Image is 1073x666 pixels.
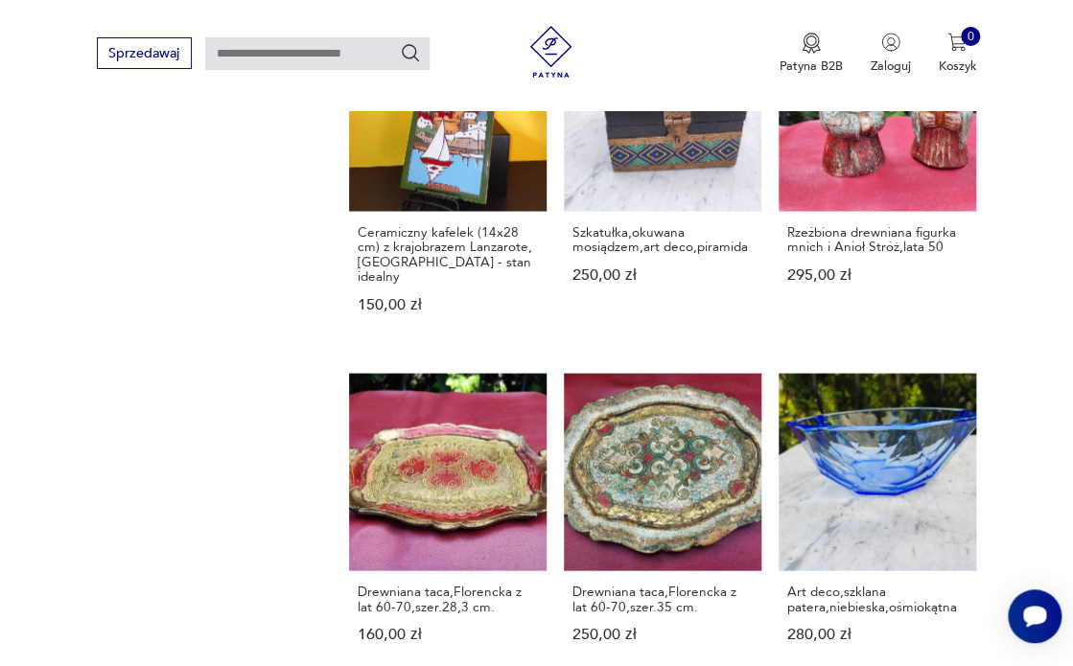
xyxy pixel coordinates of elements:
[780,33,843,75] button: Patyna B2B
[938,33,976,75] button: 0Koszyk
[881,33,900,52] img: Ikonka użytkownika
[571,267,754,282] p: 250,00 zł
[786,584,968,613] h3: Art deco,szklana patera,niebieska,ośmiokątna
[357,584,539,613] h3: Drewniana taca,Florencka z lat 60-70,szer.28,3 cm.
[786,627,968,641] p: 280,00 zł
[349,13,547,345] a: Ceramiczny kafelek (14x28 cm) z krajobrazem Lanzarote, Hiszpania - stan idealnyCeramiczny kafelek...
[97,37,192,69] button: Sprzedawaj
[571,627,754,641] p: 250,00 zł
[786,224,968,254] h3: Rzeźbiona drewniana figurka mnich i Anioł Stróż,lata 50
[871,33,911,75] button: Zaloguj
[780,33,843,75] a: Ikona medaluPatyna B2B
[571,224,754,254] h3: Szkatułka,okuwana mosiądzem,art deco,piramida
[779,13,976,345] a: Rzeźbiona drewniana figurka mnich i Anioł Stróż,lata 50Rzeźbiona drewniana figurka mnich i Anioł ...
[357,297,539,311] p: 150,00 zł
[961,27,980,46] div: 0
[564,13,761,345] a: Szkatułka,okuwana mosiądzem,art deco,piramidaSzkatułka,okuwana mosiądzem,art deco,piramida250,00 zł
[357,224,539,283] h3: Ceramiczny kafelek (14x28 cm) z krajobrazem Lanzarote, [GEOGRAPHIC_DATA] - stan idealny
[780,57,843,75] p: Patyna B2B
[97,49,192,60] a: Sprzedawaj
[938,57,976,75] p: Koszyk
[1008,589,1061,643] iframe: Smartsupp widget button
[871,57,911,75] p: Zaloguj
[400,42,421,63] button: Szukaj
[357,627,539,641] p: 160,00 zł
[519,26,583,78] img: Patyna - sklep z meblami i dekoracjami vintage
[802,33,821,54] img: Ikona medalu
[786,267,968,282] p: 295,00 zł
[947,33,967,52] img: Ikona koszyka
[571,584,754,613] h3: Drewniana taca,Florencka z lat 60-70,szer.35 cm.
